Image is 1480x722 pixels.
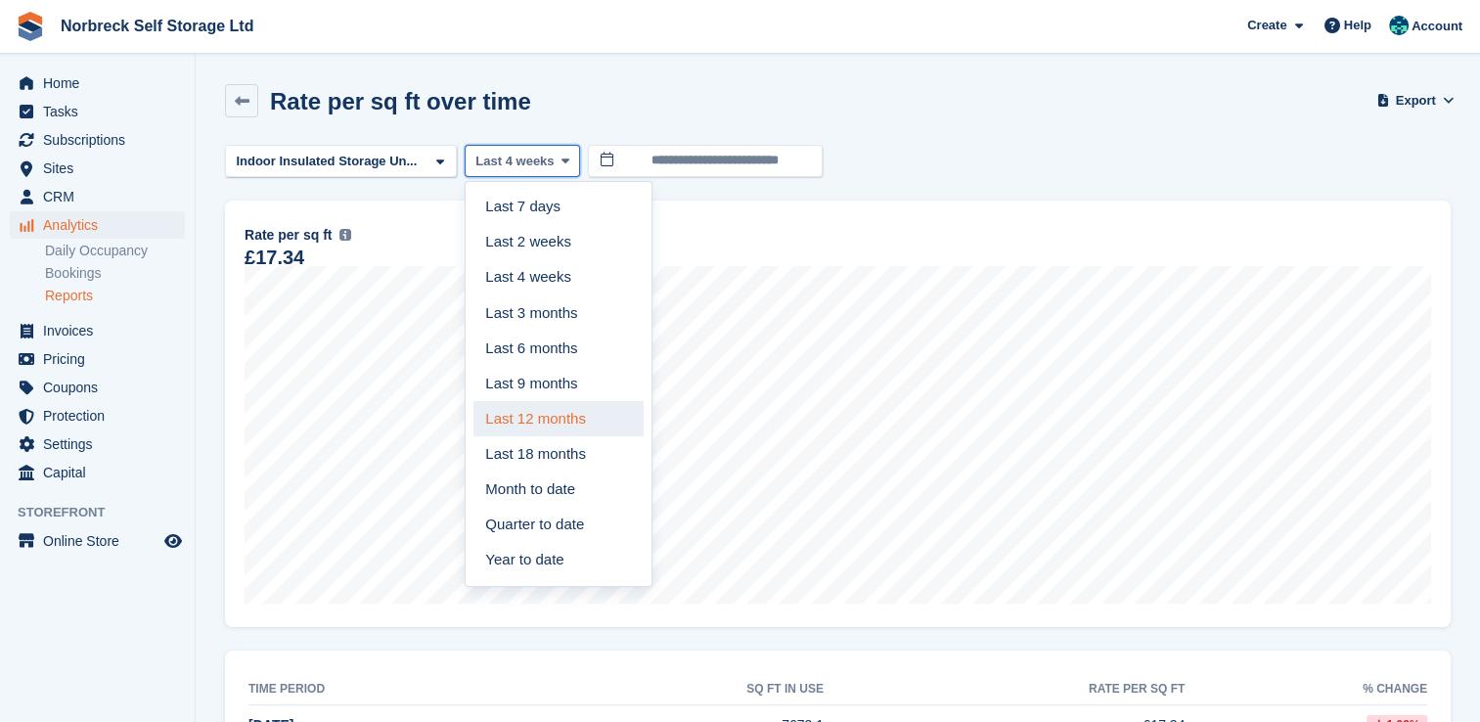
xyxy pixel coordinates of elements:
span: Subscriptions [43,126,160,154]
th: % change [1185,674,1427,705]
a: menu [10,126,185,154]
th: sq ft in use [535,674,824,705]
span: Online Store [43,527,160,555]
a: menu [10,402,185,429]
a: menu [10,459,185,486]
a: Last 6 months [473,331,644,366]
a: Last 18 months [473,436,644,472]
button: Export [1380,84,1451,116]
a: Last 2 weeks [473,225,644,260]
a: Last 12 months [473,401,644,436]
a: Last 4 weeks [473,260,644,295]
span: Tasks [43,98,160,125]
th: Time period [248,674,535,705]
span: Last 4 weeks [475,152,554,171]
a: menu [10,69,185,97]
a: menu [10,527,185,555]
div: £17.34 [245,249,304,266]
a: Last 3 months [473,295,644,331]
span: Analytics [43,211,160,239]
span: Home [43,69,160,97]
a: menu [10,345,185,373]
a: Reports [45,287,185,305]
span: Create [1247,16,1286,35]
a: menu [10,317,185,344]
span: Export [1396,91,1436,111]
span: CRM [43,183,160,210]
span: Sites [43,155,160,182]
span: Coupons [43,374,160,401]
a: Preview store [161,529,185,553]
span: Account [1412,17,1462,36]
a: menu [10,430,185,458]
a: menu [10,155,185,182]
a: Norbreck Self Storage Ltd [53,10,261,42]
img: Sally King [1389,16,1409,35]
a: Bookings [45,264,185,283]
a: Year to date [473,542,644,577]
span: Settings [43,430,160,458]
span: Pricing [43,345,160,373]
h2: Rate per sq ft over time [270,88,531,114]
a: menu [10,183,185,210]
a: Quarter to date [473,507,644,542]
a: Last 9 months [473,366,644,401]
img: icon-info-grey-7440780725fd019a000dd9b08b2336e03edf1995a4989e88bcd33f0948082b44.svg [339,229,351,241]
a: Daily Occupancy [45,242,185,260]
a: Month to date [473,472,644,507]
span: Invoices [43,317,160,344]
a: menu [10,211,185,239]
button: Last 4 weeks [465,145,580,177]
a: Last 7 days [473,190,644,225]
span: Protection [43,402,160,429]
span: Help [1344,16,1371,35]
a: menu [10,98,185,125]
a: menu [10,374,185,401]
span: Capital [43,459,160,486]
div: Indoor Insulated Storage Un... [233,152,425,171]
span: Rate per sq ft [245,225,332,246]
img: stora-icon-8386f47178a22dfd0bd8f6a31ec36ba5ce8667c1dd55bd0f319d3a0aa187defe.svg [16,12,45,41]
span: Storefront [18,503,195,522]
th: Rate per sq ft [824,674,1185,705]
